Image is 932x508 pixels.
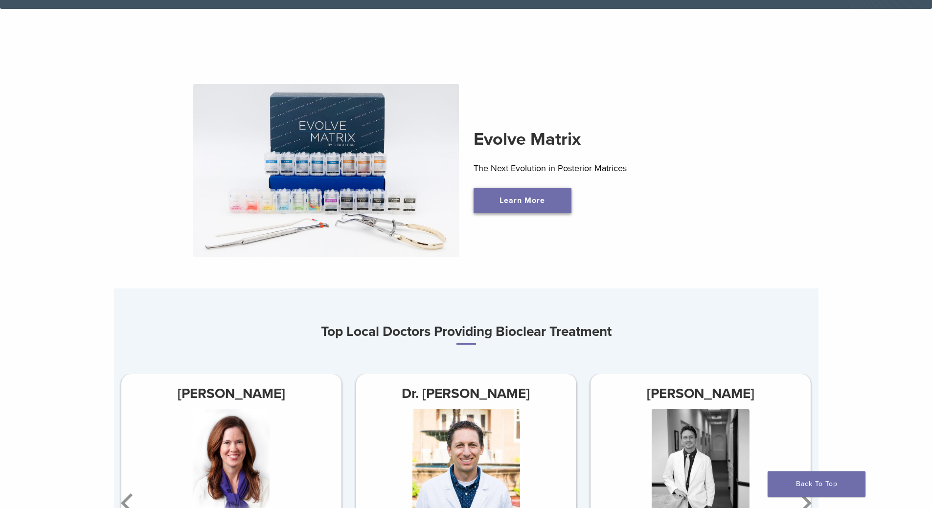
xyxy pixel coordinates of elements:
[121,382,341,405] h3: [PERSON_NAME]
[193,84,459,257] img: Evolve Matrix
[474,161,739,176] p: The Next Evolution in Posterior Matrices
[474,128,739,151] h2: Evolve Matrix
[474,188,571,213] a: Learn More
[114,320,818,345] h3: Top Local Doctors Providing Bioclear Treatment
[591,382,811,405] h3: [PERSON_NAME]
[768,471,865,497] a: Back To Top
[356,382,576,405] h3: Dr. [PERSON_NAME]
